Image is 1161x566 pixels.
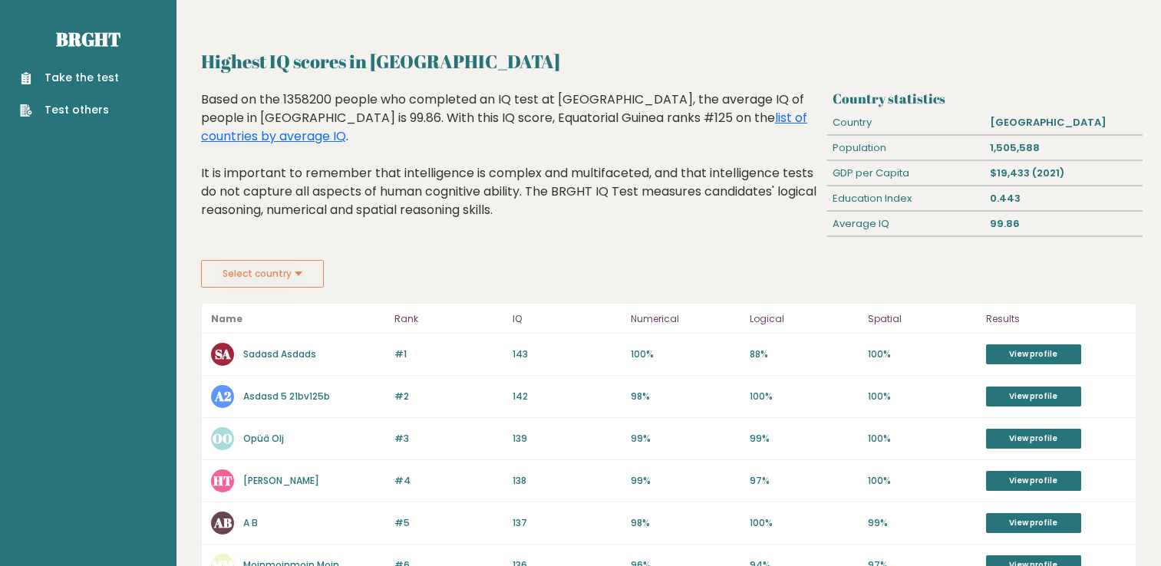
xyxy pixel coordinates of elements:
[868,432,977,446] p: 100%
[986,344,1081,364] a: View profile
[394,347,503,361] p: #1
[631,474,740,488] p: 99%
[513,474,622,488] p: 138
[394,432,503,446] p: #3
[826,110,985,135] div: Country
[986,429,1081,449] a: View profile
[394,516,503,530] p: #5
[243,432,284,445] a: Opüä Olj
[213,514,232,531] text: AB
[215,345,231,363] text: SA
[631,347,740,361] p: 100%
[56,27,120,51] a: Brght
[631,516,740,530] p: 98%
[868,310,977,328] p: Spatial
[513,432,622,446] p: 139
[750,390,859,403] p: 100%
[213,429,233,447] text: OO
[826,161,985,186] div: GDP per Capita
[985,212,1143,236] div: 99.86
[513,347,622,361] p: 143
[631,310,740,328] p: Numerical
[394,474,503,488] p: #4
[826,136,985,160] div: Population
[201,48,1136,75] h2: Highest IQ scores in [GEOGRAPHIC_DATA]
[243,347,316,360] a: Sadasd Asdads
[750,310,859,328] p: Logical
[394,390,503,403] p: #2
[631,432,740,446] p: 99%
[394,310,503,328] p: Rank
[201,260,324,288] button: Select country
[243,390,330,403] a: Asdasd 5 21bv125b
[211,312,242,325] b: Name
[986,387,1081,406] a: View profile
[985,186,1143,211] div: 0.443
[513,390,622,403] p: 142
[986,513,1081,533] a: View profile
[985,110,1143,135] div: [GEOGRAPHIC_DATA]
[986,471,1081,491] a: View profile
[985,136,1143,160] div: 1,505,588
[750,432,859,446] p: 99%
[868,474,977,488] p: 100%
[868,347,977,361] p: 100%
[985,161,1143,186] div: $19,433 (2021)
[243,516,258,529] a: A B
[868,390,977,403] p: 100%
[214,387,232,405] text: A2
[201,90,821,242] div: Based on the 1358200 people who completed an IQ test at [GEOGRAPHIC_DATA], the average IQ of peop...
[986,310,1126,328] p: Results
[213,472,233,489] text: HT
[201,109,807,145] a: list of countries by average IQ
[20,70,119,86] a: Take the test
[20,102,119,118] a: Test others
[750,516,859,530] p: 100%
[826,186,985,211] div: Education Index
[513,516,622,530] p: 137
[750,347,859,361] p: 88%
[868,516,977,530] p: 99%
[631,390,740,403] p: 98%
[833,90,1136,107] h3: Country statistics
[826,212,985,236] div: Average IQ
[750,474,859,488] p: 97%
[513,310,622,328] p: IQ
[243,474,319,487] a: [PERSON_NAME]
